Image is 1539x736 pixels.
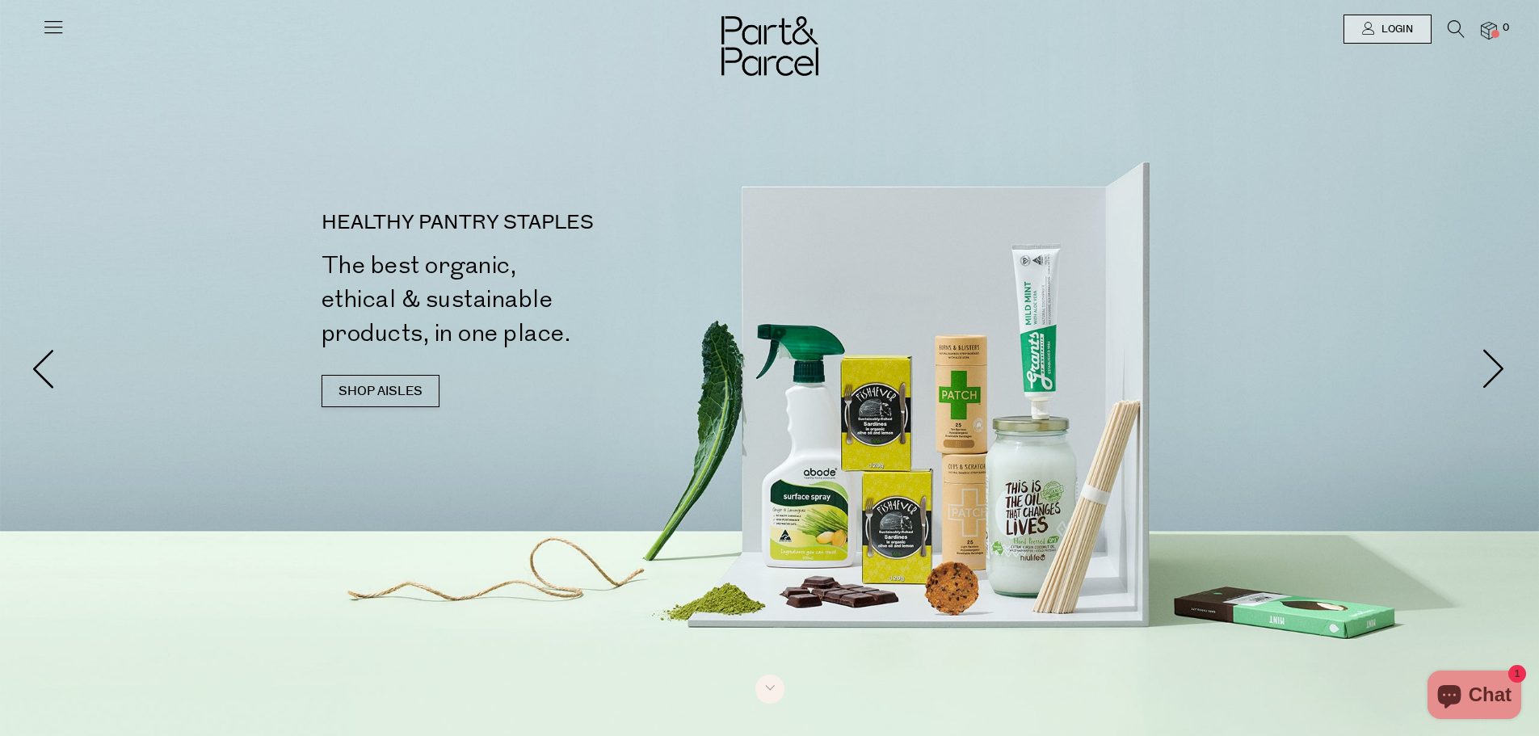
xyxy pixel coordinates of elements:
p: HEALTHY PANTRY STAPLES [322,213,776,233]
h2: The best organic, ethical & sustainable products, in one place. [322,249,776,351]
inbox-online-store-chat: Shopify online store chat [1423,671,1526,723]
img: Part&Parcel [721,16,818,76]
a: 0 [1481,22,1497,39]
a: SHOP AISLES [322,375,439,407]
span: 0 [1499,21,1513,36]
a: Login [1343,15,1432,44]
span: Login [1377,23,1413,36]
